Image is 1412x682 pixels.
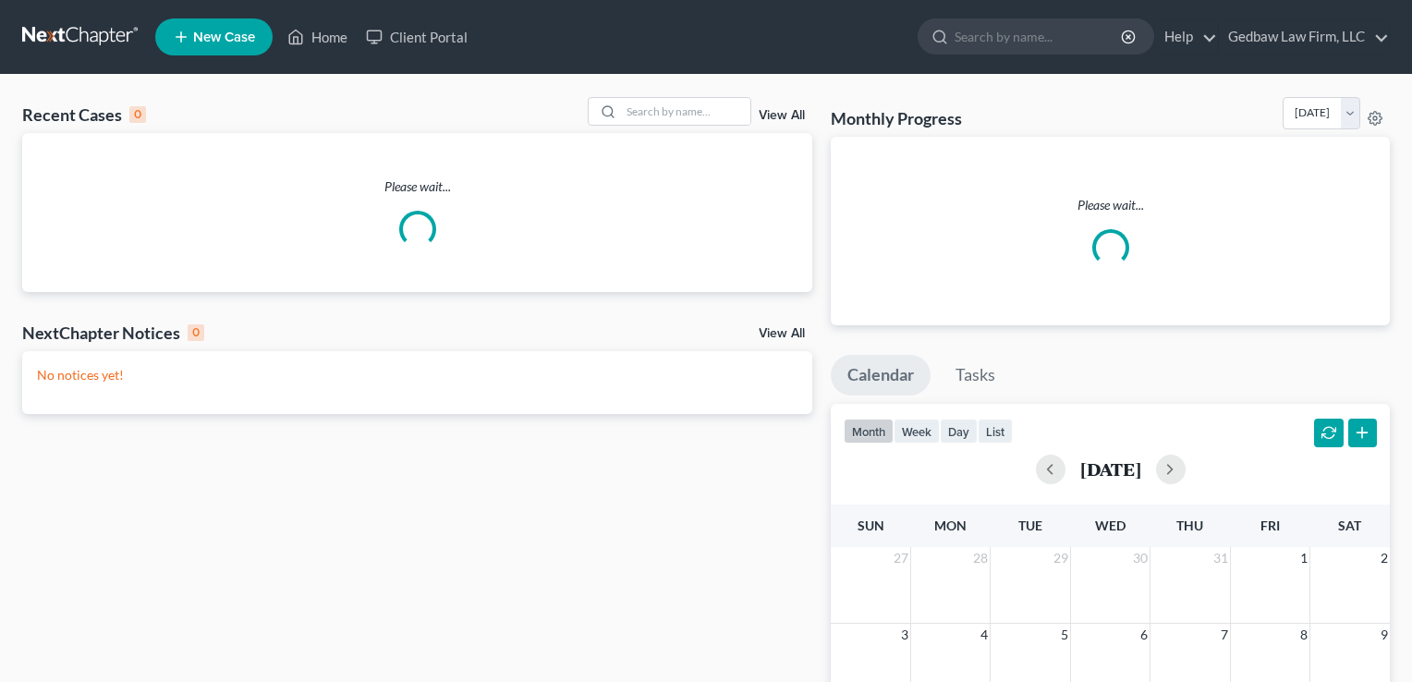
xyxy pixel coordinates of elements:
span: 9 [1379,624,1390,646]
a: View All [759,109,805,122]
span: 7 [1219,624,1230,646]
p: Please wait... [846,196,1375,214]
a: Calendar [831,355,931,396]
span: Sat [1338,518,1361,533]
span: Mon [934,518,967,533]
button: month [844,419,894,444]
a: Client Portal [357,20,477,54]
span: Wed [1095,518,1126,533]
a: View All [759,327,805,340]
a: Home [278,20,357,54]
p: Please wait... [22,177,812,196]
a: Help [1155,20,1217,54]
p: No notices yet! [37,366,797,384]
span: 8 [1298,624,1309,646]
button: list [978,419,1013,444]
a: Tasks [939,355,1012,396]
button: day [940,419,978,444]
input: Search by name... [621,98,750,125]
h2: [DATE] [1080,459,1141,479]
span: New Case [193,30,255,44]
span: 1 [1298,547,1309,569]
span: Thu [1176,518,1203,533]
span: 30 [1131,547,1150,569]
span: 3 [899,624,910,646]
div: Recent Cases [22,104,146,126]
input: Search by name... [955,19,1124,54]
span: 31 [1211,547,1230,569]
span: 2 [1379,547,1390,569]
span: 4 [979,624,990,646]
span: 5 [1059,624,1070,646]
div: NextChapter Notices [22,322,204,344]
div: 0 [129,106,146,123]
h3: Monthly Progress [831,107,962,129]
span: Fri [1260,518,1280,533]
span: 29 [1052,547,1070,569]
span: 6 [1138,624,1150,646]
span: 28 [971,547,990,569]
span: Tue [1018,518,1042,533]
div: 0 [188,324,204,341]
span: Sun [858,518,884,533]
span: 27 [892,547,910,569]
a: Gedbaw Law Firm, LLC [1219,20,1389,54]
button: week [894,419,940,444]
